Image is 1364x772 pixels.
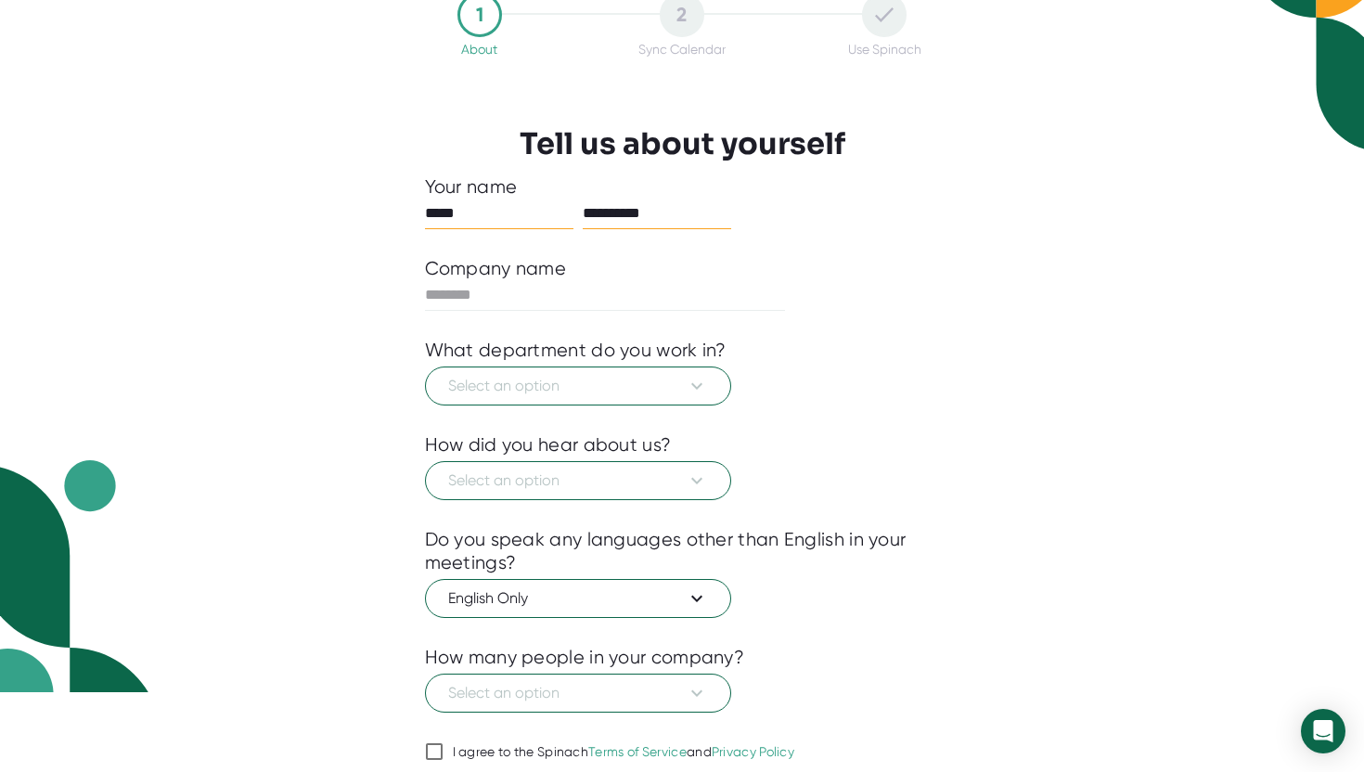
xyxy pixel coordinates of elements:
[1301,709,1345,753] div: Open Intercom Messenger
[425,579,731,618] button: English Only
[712,744,794,759] a: Privacy Policy
[588,744,687,759] a: Terms of Service
[448,470,708,492] span: Select an option
[425,257,567,280] div: Company name
[453,744,795,761] div: I agree to the Spinach and
[848,42,921,57] div: Use Spinach
[425,528,940,574] div: Do you speak any languages other than English in your meetings?
[425,367,731,405] button: Select an option
[448,587,708,610] span: English Only
[520,126,845,161] h3: Tell us about yourself
[425,674,731,713] button: Select an option
[448,375,708,397] span: Select an option
[425,339,727,362] div: What department do you work in?
[425,646,745,669] div: How many people in your company?
[638,42,726,57] div: Sync Calendar
[425,175,940,199] div: Your name
[425,461,731,500] button: Select an option
[448,682,708,704] span: Select an option
[461,42,497,57] div: About
[425,433,672,457] div: How did you hear about us?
